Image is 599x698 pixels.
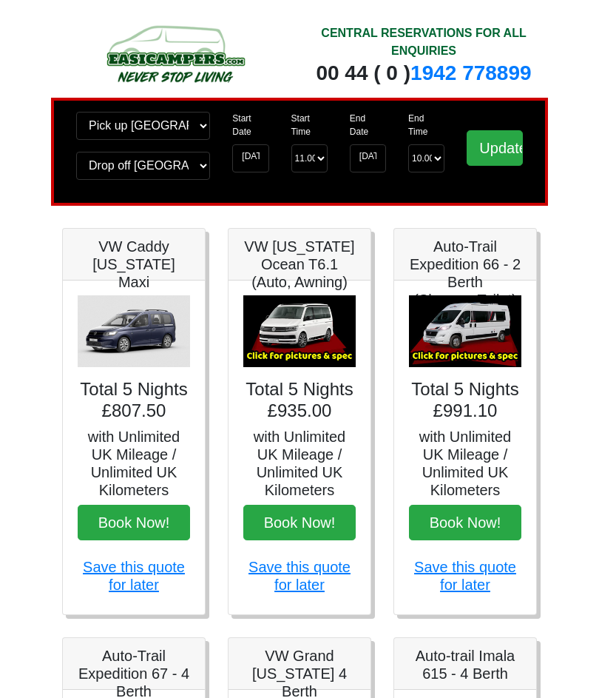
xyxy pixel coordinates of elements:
[467,130,523,166] input: Update
[83,559,185,593] a: Save this quote for later
[311,24,537,60] div: CENTRAL RESERVATIONS FOR ALL ENQUIRIES
[243,295,356,368] img: VW California Ocean T6.1 (Auto, Awning)
[62,21,288,87] img: campers-checkout-logo.png
[243,428,356,499] h5: with Unlimited UK Mileage / Unlimited UK Kilometers
[78,428,190,499] h5: with Unlimited UK Mileage / Unlimited UK Kilometers
[78,505,190,540] button: Book Now!
[232,144,268,172] input: Start Date
[243,505,356,540] button: Book Now!
[409,428,521,499] h5: with Unlimited UK Mileage / Unlimited UK Kilometers
[78,238,190,291] h5: VW Caddy [US_STATE] Maxi
[78,295,190,368] img: VW Caddy California Maxi
[243,379,356,422] h4: Total 5 Nights £935.00
[409,238,521,309] h5: Auto-Trail Expedition 66 - 2 Berth (Shower+Toilet)
[414,559,516,593] a: Save this quote for later
[248,559,351,593] a: Save this quote for later
[409,647,521,682] h5: Auto-trail Imala 615 - 4 Berth
[78,379,190,422] h4: Total 5 Nights £807.50
[410,61,532,84] a: 1942 778899
[350,112,386,138] label: End Date
[408,112,444,138] label: End Time
[243,238,356,291] h5: VW [US_STATE] Ocean T6.1 (Auto, Awning)
[409,379,521,422] h4: Total 5 Nights £991.10
[291,112,328,138] label: Start Time
[232,112,268,138] label: Start Date
[409,295,521,368] img: Auto-Trail Expedition 66 - 2 Berth (Shower+Toilet)
[350,144,386,172] input: Return Date
[311,60,537,87] div: 00 44 ( 0 )
[409,505,521,540] button: Book Now!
